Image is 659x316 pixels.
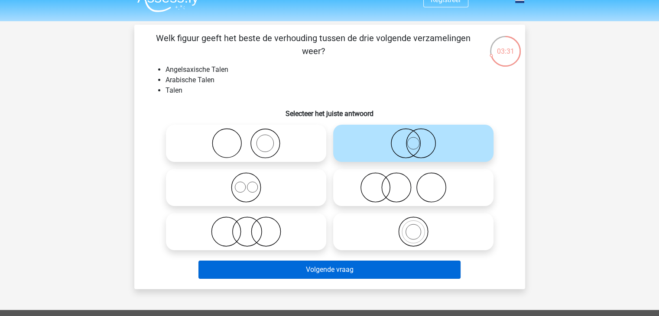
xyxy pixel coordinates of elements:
[148,32,479,58] p: Welk figuur geeft het beste de verhouding tussen de drie volgende verzamelingen weer?
[166,75,511,85] li: Arabische Talen
[166,85,511,96] li: Talen
[489,35,522,57] div: 03:31
[198,261,461,279] button: Volgende vraag
[166,64,511,75] li: Angelsaxische Talen
[148,103,511,118] h6: Selecteer het juiste antwoord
